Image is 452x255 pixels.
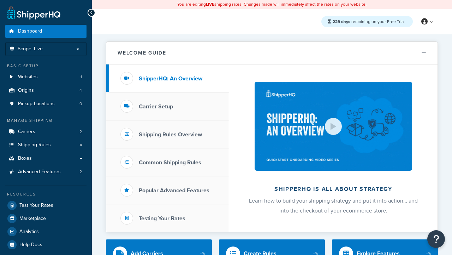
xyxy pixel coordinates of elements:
[18,155,32,161] span: Boxes
[333,18,405,25] span: remaining on your Free Trial
[5,84,87,97] a: Origins4
[79,87,82,93] span: 4
[18,28,42,34] span: Dashboard
[5,63,87,69] div: Basic Setup
[18,129,35,135] span: Carriers
[5,125,87,138] a: Carriers2
[18,142,51,148] span: Shipping Rules
[5,25,87,38] a: Dashboard
[79,101,82,107] span: 0
[5,212,87,225] a: Marketplace
[18,87,34,93] span: Origins
[139,103,173,110] h3: Carrier Setup
[19,216,46,222] span: Marketplace
[81,74,82,80] span: 1
[255,82,412,171] img: ShipperHQ is all about strategy
[5,125,87,138] li: Carriers
[5,165,87,178] li: Advanced Features
[139,75,202,82] h3: ShipperHQ: An Overview
[18,101,55,107] span: Pickup Locations
[18,46,43,52] span: Scope: Live
[248,186,419,192] h2: ShipperHQ is all about strategy
[5,97,87,110] a: Pickup Locations0
[5,238,87,251] a: Help Docs
[139,187,209,194] h3: Popular Advanced Features
[5,152,87,165] a: Boxes
[139,159,201,166] h3: Common Shipping Rules
[206,1,214,7] b: LIVE
[5,70,87,84] li: Websites
[333,18,350,25] strong: 229 days
[5,138,87,152] a: Shipping Rules
[5,225,87,238] a: Analytics
[18,74,38,80] span: Websites
[139,131,202,138] h3: Shipping Rules Overview
[5,84,87,97] li: Origins
[249,197,418,215] span: Learn how to build your shipping strategy and put it into action… and into the checkout of your e...
[118,50,166,56] h2: Welcome Guide
[5,191,87,197] div: Resources
[5,97,87,110] li: Pickup Locations
[79,129,82,135] span: 2
[5,70,87,84] a: Websites1
[18,169,61,175] span: Advanced Features
[5,199,87,212] a: Test Your Rates
[5,118,87,124] div: Manage Shipping
[427,230,445,248] button: Open Resource Center
[139,215,185,222] h3: Testing Your Rates
[19,242,42,248] span: Help Docs
[19,229,39,235] span: Analytics
[106,42,438,64] button: Welcome Guide
[19,203,53,209] span: Test Your Rates
[5,165,87,178] a: Advanced Features2
[79,169,82,175] span: 2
